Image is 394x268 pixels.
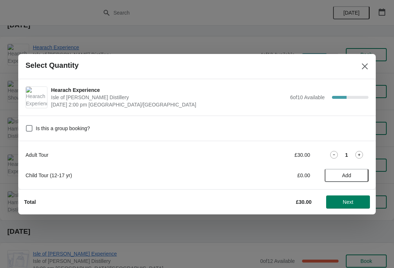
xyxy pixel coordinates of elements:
img: Hearach Experience | Isle of Harris Distillery | September 17 | 2:00 pm Europe/London [26,87,47,108]
span: Next [343,199,354,205]
div: £30.00 [243,151,310,159]
button: Close [358,60,371,73]
span: [DATE] 2:00 pm [GEOGRAPHIC_DATA]/[GEOGRAPHIC_DATA] [51,101,286,108]
span: Hearach Experience [51,86,286,94]
span: Isle of [PERSON_NAME] Distillery [51,94,286,101]
div: £0.00 [243,172,310,179]
h2: Select Quantity [26,61,79,70]
span: Add [342,172,351,178]
span: Is this a group booking? [36,125,90,132]
strong: Total [24,199,36,205]
strong: 1 [345,151,348,159]
div: Child Tour (12-17 yr) [26,172,228,179]
span: 6 of 10 Available [290,94,325,100]
strong: £30.00 [296,199,312,205]
button: Next [326,195,370,209]
div: Adult Tour [26,151,228,159]
button: Add [325,169,368,182]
